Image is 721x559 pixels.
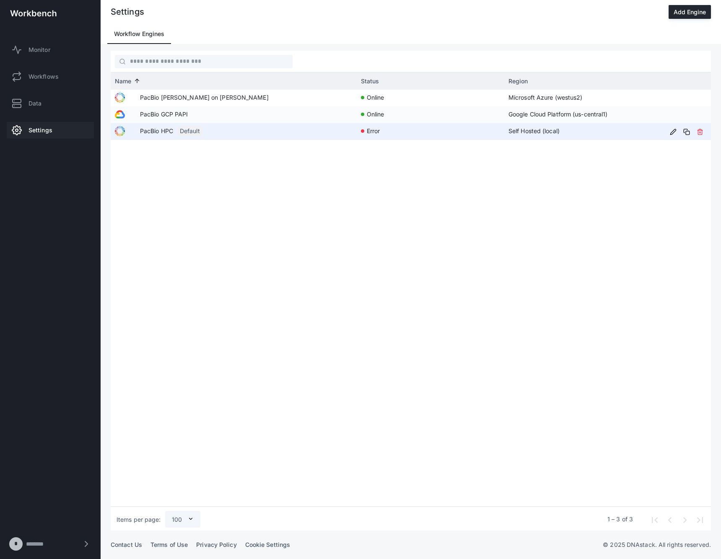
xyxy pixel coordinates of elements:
span: Name [115,77,131,85]
span: Monitor [29,46,50,54]
span: Default [180,123,200,139]
a: Settings [7,122,94,139]
span: Region [508,77,528,85]
a: Data [7,95,94,112]
button: First page [646,512,661,527]
span: online [367,106,384,122]
div: Settings [111,8,144,16]
span: Data [29,99,41,108]
button: Next page [677,512,692,527]
span: Workflows [29,72,59,81]
span: Google Cloud Platform (us-central1) [508,106,623,123]
button: Last page [692,512,707,527]
div: 1 – 3 of 3 [607,515,633,523]
img: workbench-logo-white.svg [10,10,57,17]
span: Microsoft Azure (westus2) [508,90,623,106]
span: Workflow Engines [114,31,164,37]
a: Terms of Use [150,541,188,548]
div: Items per page: [117,515,161,524]
a: Monitor [7,41,94,58]
img: PacBio GCP PAPI [115,109,125,119]
button: Previous page [661,512,677,527]
button: Add Engine [669,5,711,19]
span: PacBio HPC [140,123,173,139]
span: Self Hosted (local) [508,123,623,140]
a: Privacy Policy [196,541,236,548]
a: Cookie Settings [245,541,290,548]
span: online [367,90,384,105]
a: Workflows [7,68,94,85]
span: PacBio [PERSON_NAME] on [PERSON_NAME] [140,90,269,105]
span: Settings [29,126,52,134]
img: PacBio Cromwell on Azure WES [115,93,125,103]
span: Status [361,77,379,85]
p: © 2025 DNAstack. All rights reserved. [603,541,711,549]
span: error [367,123,380,139]
a: Contact Us [111,541,142,548]
img: PacBio HPC [115,126,125,136]
span: PacBio GCP PAPI [140,106,188,122]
